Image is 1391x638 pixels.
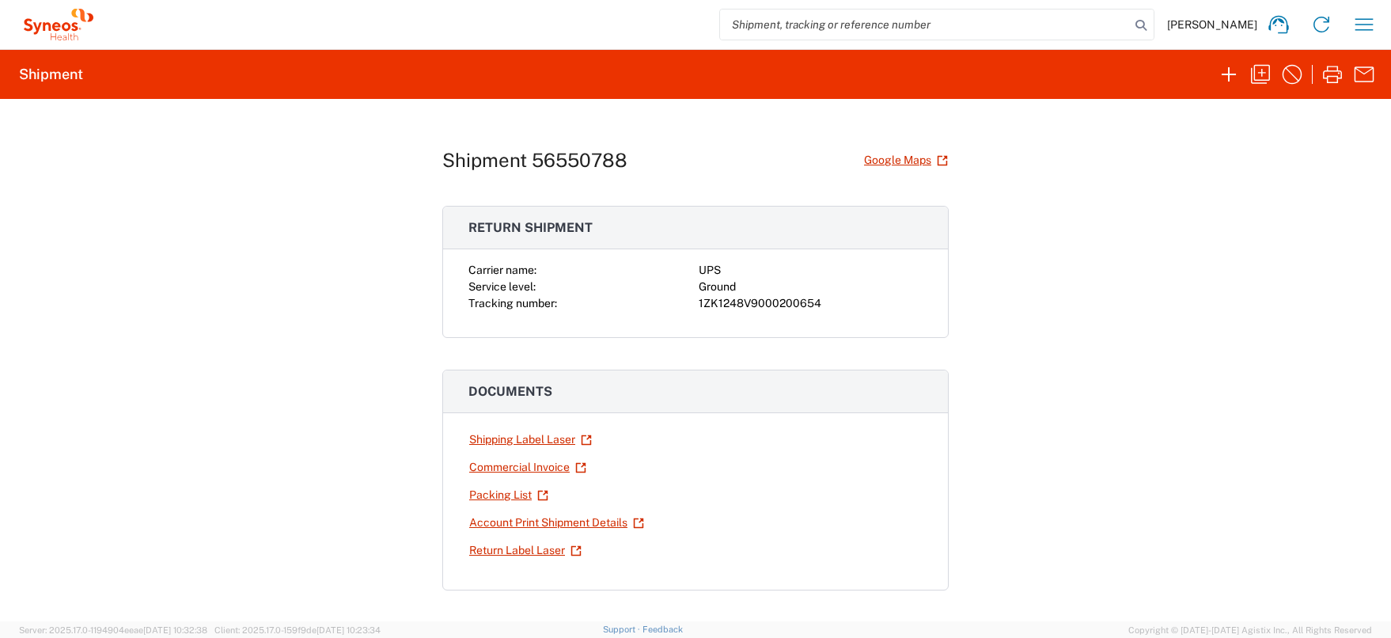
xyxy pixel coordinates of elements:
div: 1ZK1248V9000200654 [699,295,923,312]
a: Google Maps [863,146,949,174]
span: Documents [468,384,552,399]
span: Copyright © [DATE]-[DATE] Agistix Inc., All Rights Reserved [1128,623,1372,637]
h1: Shipment 56550788 [442,149,627,172]
a: Commercial Invoice [468,454,587,481]
a: Packing List [468,481,549,509]
a: Feedback [642,625,683,634]
span: Return shipment [468,220,593,235]
input: Shipment, tracking or reference number [720,9,1130,40]
span: Service level: [468,280,536,293]
span: [DATE] 10:32:38 [143,625,207,635]
span: Tracking number: [468,297,557,310]
span: [DATE] 10:23:34 [316,625,381,635]
a: Account Print Shipment Details [468,509,645,537]
a: Return Label Laser [468,537,582,564]
span: Client: 2025.17.0-159f9de [214,625,381,635]
div: UPS [699,262,923,279]
span: Server: 2025.17.0-1194904eeae [19,625,207,635]
span: Carrier name: [468,264,536,276]
div: Ground [699,279,923,295]
a: Support [603,625,642,634]
h2: Shipment [19,65,83,84]
span: [PERSON_NAME] [1167,17,1257,32]
a: Shipping Label Laser [468,426,593,454]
